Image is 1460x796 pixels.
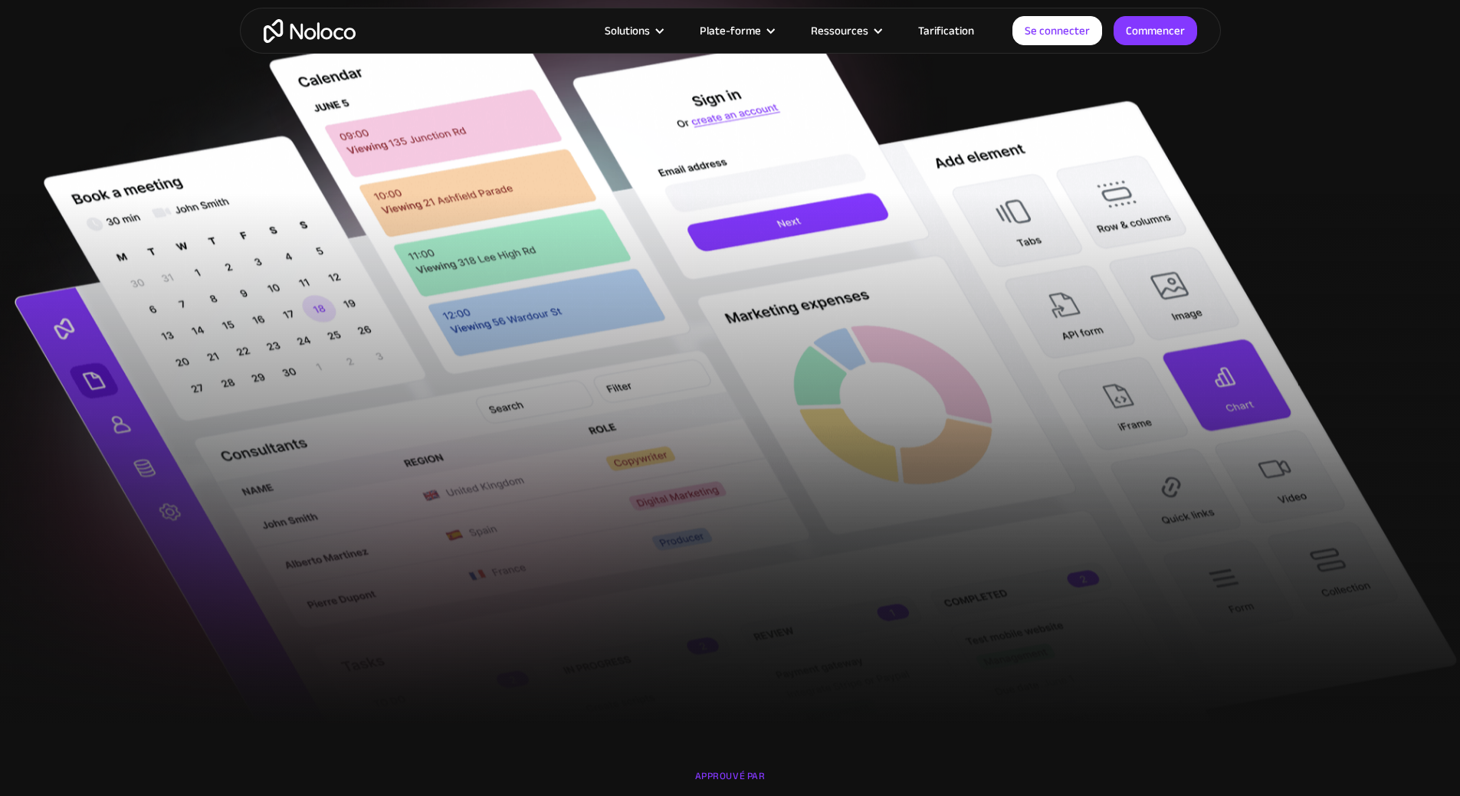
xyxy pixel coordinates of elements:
[1025,20,1090,41] font: Se connecter
[1126,20,1185,41] font: Commencer
[1012,16,1102,45] a: Se connecter
[681,21,792,41] div: Plate-forme
[811,20,868,41] font: Ressources
[918,20,974,41] font: Tarification
[695,767,765,785] font: APPROUVÉ PAR
[792,21,899,41] div: Ressources
[264,19,356,43] a: home
[700,20,761,41] font: Plate-forme
[1114,16,1197,45] a: Commencer
[586,21,681,41] div: Solutions
[605,20,650,41] font: Solutions
[899,21,993,41] a: Tarification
